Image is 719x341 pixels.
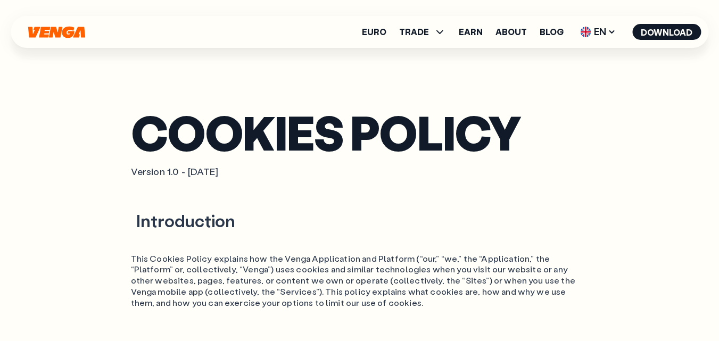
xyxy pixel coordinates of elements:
p: Version 1.0 - [DATE] [131,165,589,178]
img: flag-uk [580,27,591,37]
button: Download [632,24,701,40]
a: Euro [362,28,386,36]
span: EN [576,23,619,40]
a: About [495,28,527,36]
h2: Introduction [131,210,589,232]
p: This Cookies Policy explains how the Venga Application and Platform (“our,” “we,” the “Applicatio... [131,253,589,309]
a: Earn [459,28,483,36]
span: TRADE [399,28,429,36]
svg: Home [27,26,86,38]
h1: COOKIES POLICY [131,112,589,153]
span: TRADE [399,26,446,38]
a: Blog [540,28,564,36]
